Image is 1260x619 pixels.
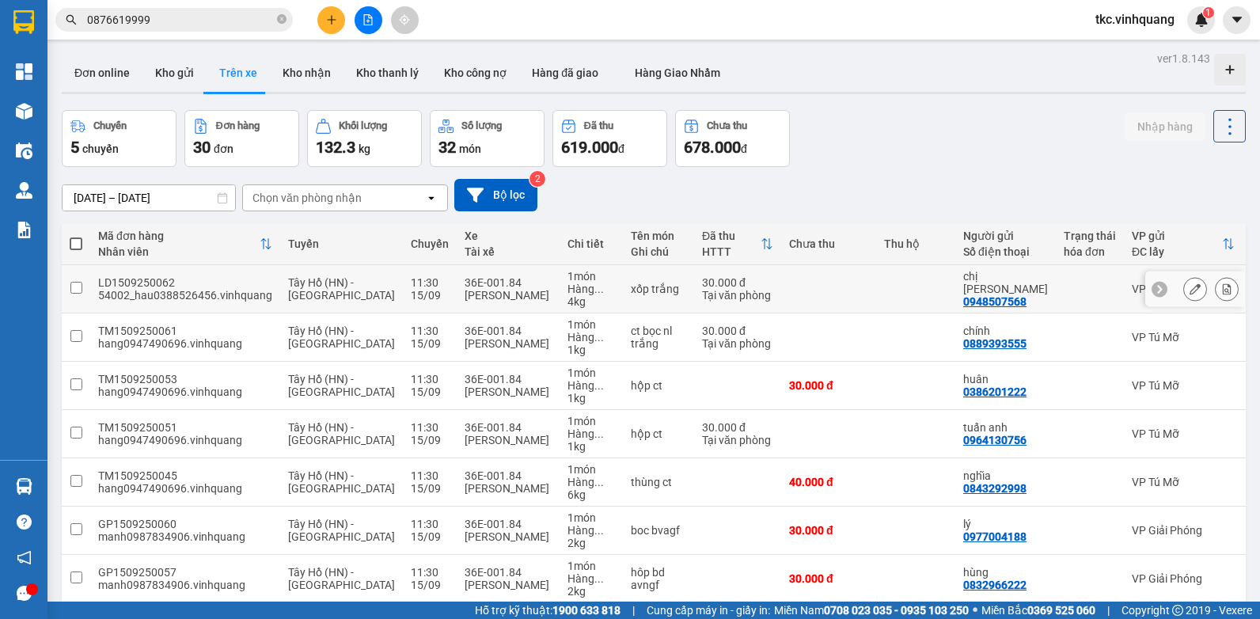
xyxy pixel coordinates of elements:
button: Đơn hàng30đơn [184,110,299,167]
div: Đã thu [702,230,761,242]
div: 30.000 đ [789,524,868,537]
div: 1 món [567,366,615,379]
div: 36E-001.84 [465,325,552,337]
img: icon-new-feature [1194,13,1209,27]
div: Chuyến [93,120,127,131]
div: Chọn văn phòng nhận [252,190,362,206]
span: | [632,602,635,619]
span: ... [594,379,604,392]
button: Kho gửi [142,54,207,92]
div: 0948507568 [963,295,1027,308]
img: logo-vxr [13,10,34,34]
th: Toggle SortBy [1124,223,1243,265]
th: Toggle SortBy [90,223,280,265]
div: 2 kg [567,585,615,598]
button: Chưa thu678.000đ [675,110,790,167]
div: Số lượng [461,120,502,131]
span: close-circle [277,13,287,28]
div: [PERSON_NAME] [465,289,552,302]
div: 4 kg [567,295,615,308]
div: 36E-001.84 [465,373,552,385]
div: 6 kg [567,488,615,501]
div: hôp bd avngf [631,566,686,591]
input: Tìm tên, số ĐT hoặc mã đơn [87,11,274,28]
div: GP1509250060 [98,518,272,530]
div: Hàng thông thường [567,572,615,585]
div: Tên món [631,230,686,242]
div: [PERSON_NAME] [465,530,552,543]
div: 30.000 đ [789,572,868,585]
div: 11:30 [411,276,449,289]
div: 30.000 đ [702,276,773,289]
div: hùng [963,566,1048,579]
div: Hàng thông thường [567,331,615,344]
div: hang0947490696.vinhquang [98,337,272,350]
svg: open [425,192,438,204]
span: tkc.vinhquang [1083,9,1187,29]
div: ver 1.8.143 [1157,50,1210,67]
button: Hàng đã giao [519,54,611,92]
span: aim [399,14,410,25]
span: Tây Hồ (HN) - [GEOGRAPHIC_DATA] [288,276,395,302]
img: dashboard-icon [16,63,32,80]
div: 15/09 [411,337,449,350]
div: tuấn anh [963,421,1048,434]
div: manh0987834906.vinhquang [98,579,272,591]
span: ... [594,524,604,537]
span: Tây Hồ (HN) - [GEOGRAPHIC_DATA] [288,469,395,495]
div: 36E-001.84 [465,469,552,482]
div: TM1509250053 [98,373,272,385]
span: question-circle [17,515,32,530]
div: 0964130756 [963,434,1027,446]
span: 1 [1205,7,1211,18]
div: 1 món [567,560,615,572]
div: 54002_hau0388526456.vinhquang [98,289,272,302]
div: 1 món [567,415,615,427]
div: 11:30 [411,469,449,482]
div: Xe [465,230,552,242]
div: thùng ct [631,476,686,488]
div: Người gửi [963,230,1048,242]
div: Tài xế [465,245,552,258]
div: 0386201222 [963,385,1027,398]
span: 678.000 [684,138,741,157]
div: 2 kg [567,537,615,549]
span: Miền Bắc [981,602,1095,619]
span: close-circle [277,14,287,24]
div: [PERSON_NAME] [465,434,552,446]
button: Khối lượng132.3kg [307,110,422,167]
span: Tây Hồ (HN) - [GEOGRAPHIC_DATA] [288,421,395,446]
button: Trên xe [207,54,270,92]
div: LD1509250062 [98,276,272,289]
div: 36E-001.84 [465,566,552,579]
div: Tại văn phòng [702,337,773,350]
span: Tây Hồ (HN) - [GEOGRAPHIC_DATA] [288,518,395,543]
div: Tuyến [288,237,395,250]
span: 132.3 [316,138,355,157]
span: kg [359,142,370,155]
div: 11:30 [411,421,449,434]
span: ... [594,427,604,440]
div: ĐC lấy [1132,245,1222,258]
div: 11:30 [411,566,449,579]
span: 619.000 [561,138,618,157]
div: Tại văn phòng [702,289,773,302]
div: 40.000 đ [789,476,868,488]
div: xốp trắng [631,283,686,295]
div: 1 kg [567,392,615,404]
div: hang0947490696.vinhquang [98,385,272,398]
span: Tây Hồ (HN) - [GEOGRAPHIC_DATA] [288,325,395,350]
div: 15/09 [411,385,449,398]
button: aim [391,6,419,34]
div: Ghi chú [631,245,686,258]
th: Toggle SortBy [694,223,781,265]
span: caret-down [1230,13,1244,27]
strong: 1900 633 818 [552,604,621,617]
button: Kho công nợ [431,54,519,92]
div: 0889393555 [963,337,1027,350]
div: TM1509250051 [98,421,272,434]
span: file-add [362,14,374,25]
span: 32 [438,138,456,157]
div: hộp ct [631,379,686,392]
div: hộp ct [631,427,686,440]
